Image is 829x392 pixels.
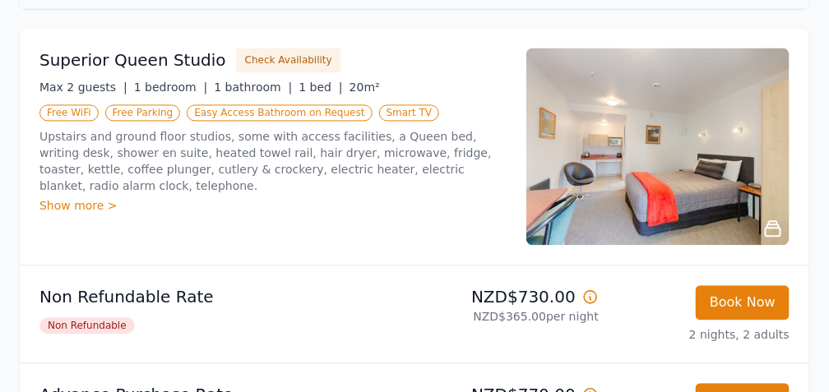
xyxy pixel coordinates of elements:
button: Book Now [696,285,790,320]
span: Smart TV [379,104,440,121]
span: Non Refundable [39,317,135,334]
button: Check Availability [236,48,341,72]
p: NZD$730.00 [421,285,599,308]
p: Upstairs and ground floor studios, some with access facilities, a Queen bed, writing desk, shower... [39,128,507,194]
span: Easy Access Bathroom on Request [187,104,372,121]
p: 2 nights, 2 adults [612,326,790,343]
span: Free WiFi [39,104,99,121]
h3: Superior Queen Studio [39,48,226,71]
span: Max 2 guests | [39,81,127,94]
span: 20m² [350,81,380,94]
span: 1 bed | [299,81,342,94]
span: 1 bedroom | [134,81,208,94]
p: Non Refundable Rate [39,285,408,308]
span: Free Parking [105,104,181,121]
div: Show more > [39,197,507,214]
span: 1 bathroom | [214,81,292,94]
p: NZD$365.00 per night [421,308,599,325]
